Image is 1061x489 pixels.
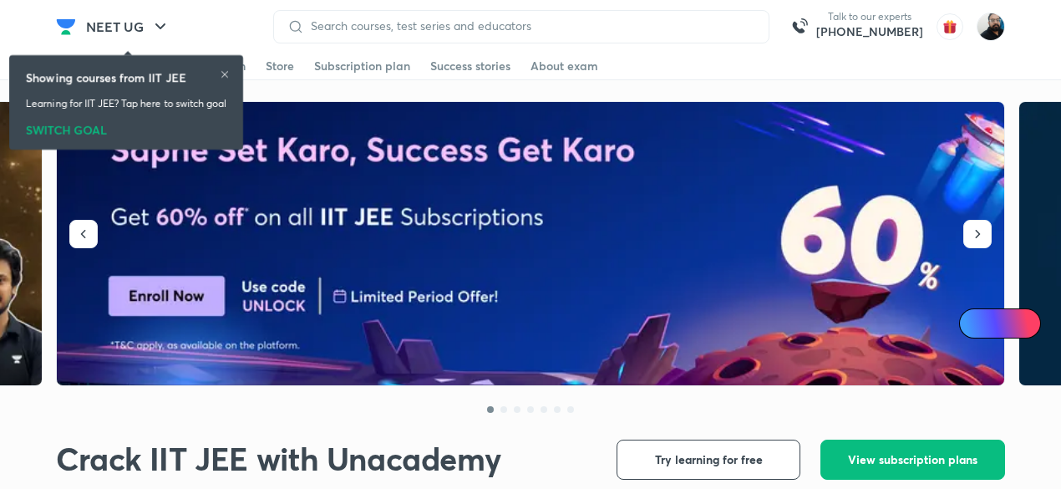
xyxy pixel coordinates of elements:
[617,440,800,480] button: Try learning for free
[530,58,598,74] div: About exam
[266,58,294,74] div: Store
[430,58,510,74] div: Success stories
[655,451,763,468] span: Try learning for free
[816,23,923,40] a: [PHONE_NUMBER]
[266,53,294,79] a: Store
[430,53,510,79] a: Success stories
[783,10,816,43] img: call-us
[304,19,755,33] input: Search courses, test series and educators
[987,317,1031,330] span: Ai Doubts
[530,53,598,79] a: About exam
[56,440,500,478] h1: Crack IIT JEE with Unacademy
[26,118,226,136] div: SWITCH GOAL
[977,13,1005,41] img: Sumit Kumar Agrawal
[26,69,186,86] h6: Showing courses from IIT JEE
[820,440,1005,480] button: View subscription plans
[848,451,977,468] span: View subscription plans
[314,58,410,74] div: Subscription plan
[937,13,963,40] img: avatar
[76,10,180,43] button: NEET UG
[969,317,982,330] img: Icon
[56,17,76,37] img: Company Logo
[26,96,226,111] p: Learning for IIT JEE? Tap here to switch goal
[314,53,410,79] a: Subscription plan
[959,308,1041,339] a: Ai Doubts
[816,10,923,23] p: Talk to our experts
